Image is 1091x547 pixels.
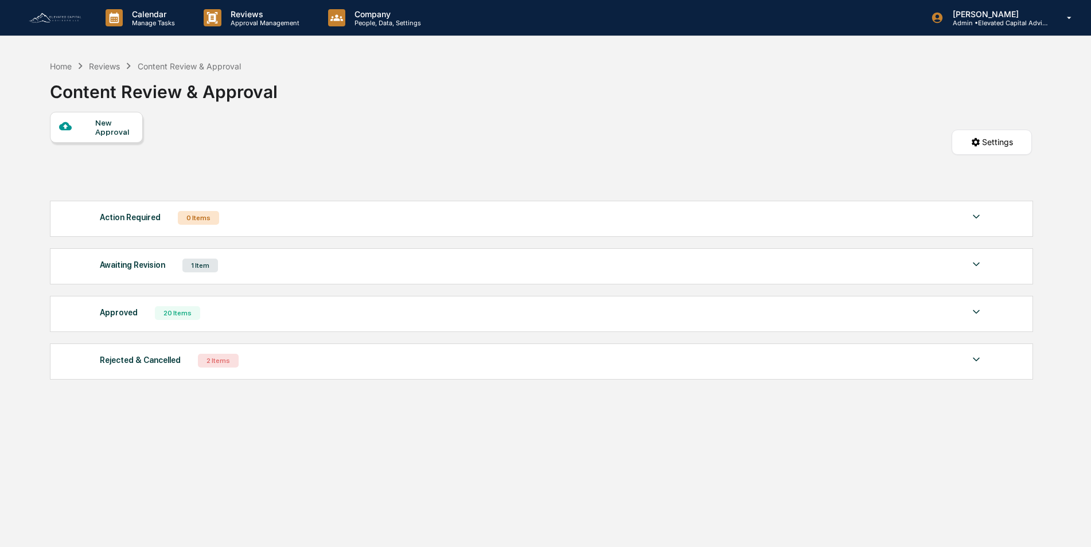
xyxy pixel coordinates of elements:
div: 1 Item [182,259,218,272]
img: caret [969,305,983,319]
div: New Approval [95,118,134,136]
img: caret [969,353,983,366]
div: Content Review & Approval [50,72,278,102]
img: logo [28,11,83,24]
div: Approved [100,305,138,320]
p: Admin • Elevated Capital Advisors [944,19,1050,27]
div: Awaiting Revision [100,257,165,272]
div: Rejected & Cancelled [100,353,181,368]
button: Settings [952,130,1032,155]
p: Reviews [221,9,305,19]
p: [PERSON_NAME] [944,9,1050,19]
p: Calendar [123,9,181,19]
p: People, Data, Settings [345,19,427,27]
div: Home [50,61,72,71]
div: Content Review & Approval [138,61,241,71]
div: 20 Items [155,306,200,320]
div: Action Required [100,210,161,225]
p: Approval Management [221,19,305,27]
div: Reviews [89,61,120,71]
div: 0 Items [178,211,219,225]
img: caret [969,210,983,224]
iframe: Open customer support [1054,509,1085,540]
p: Company [345,9,427,19]
div: 2 Items [198,354,239,368]
img: caret [969,257,983,271]
p: Manage Tasks [123,19,181,27]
